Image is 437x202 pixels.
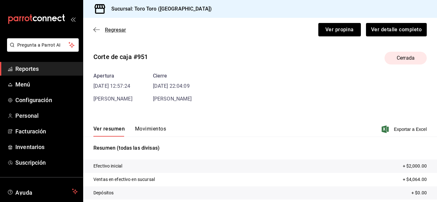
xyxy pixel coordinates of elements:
[383,125,427,133] button: Exportar a Excel
[93,52,148,62] div: Corte de caja #951
[15,111,78,120] span: Personal
[70,17,75,22] button: open_drawer_menu
[105,27,126,33] span: Regresar
[153,82,192,90] time: [DATE] 22:04:09
[153,72,192,80] div: Cierre
[15,80,78,89] span: Menú
[15,96,78,104] span: Configuración
[15,127,78,136] span: Facturación
[4,46,79,53] a: Pregunta a Parrot AI
[93,27,126,33] button: Regresar
[7,38,79,52] button: Pregunta a Parrot AI
[17,42,69,49] span: Pregunta a Parrot AI
[93,190,114,196] p: Depósitos
[93,144,427,152] p: Resumen (todas las divisas)
[411,190,427,196] p: + $0.00
[15,188,69,195] span: Ayuda
[15,64,78,73] span: Reportes
[318,23,361,36] button: Ver propina
[106,5,212,13] h3: Sucursal: Toro Toro ([GEOGRAPHIC_DATA])
[93,126,125,137] button: Ver resumen
[393,54,418,62] span: Cerrada
[93,96,132,102] span: [PERSON_NAME]
[15,158,78,167] span: Suscripción
[93,82,132,90] time: [DATE] 12:57:24
[93,126,166,137] div: navigation tabs
[153,96,192,102] span: [PERSON_NAME]
[403,176,427,183] p: + $4,064.00
[135,126,166,137] button: Movimientos
[403,163,427,169] p: + $2,000.00
[93,176,155,183] p: Ventas en efectivo en sucursal
[93,163,122,169] p: Efectivo inicial
[93,72,132,80] div: Apertura
[15,143,78,151] span: Inventarios
[366,23,427,36] button: Ver detalle completo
